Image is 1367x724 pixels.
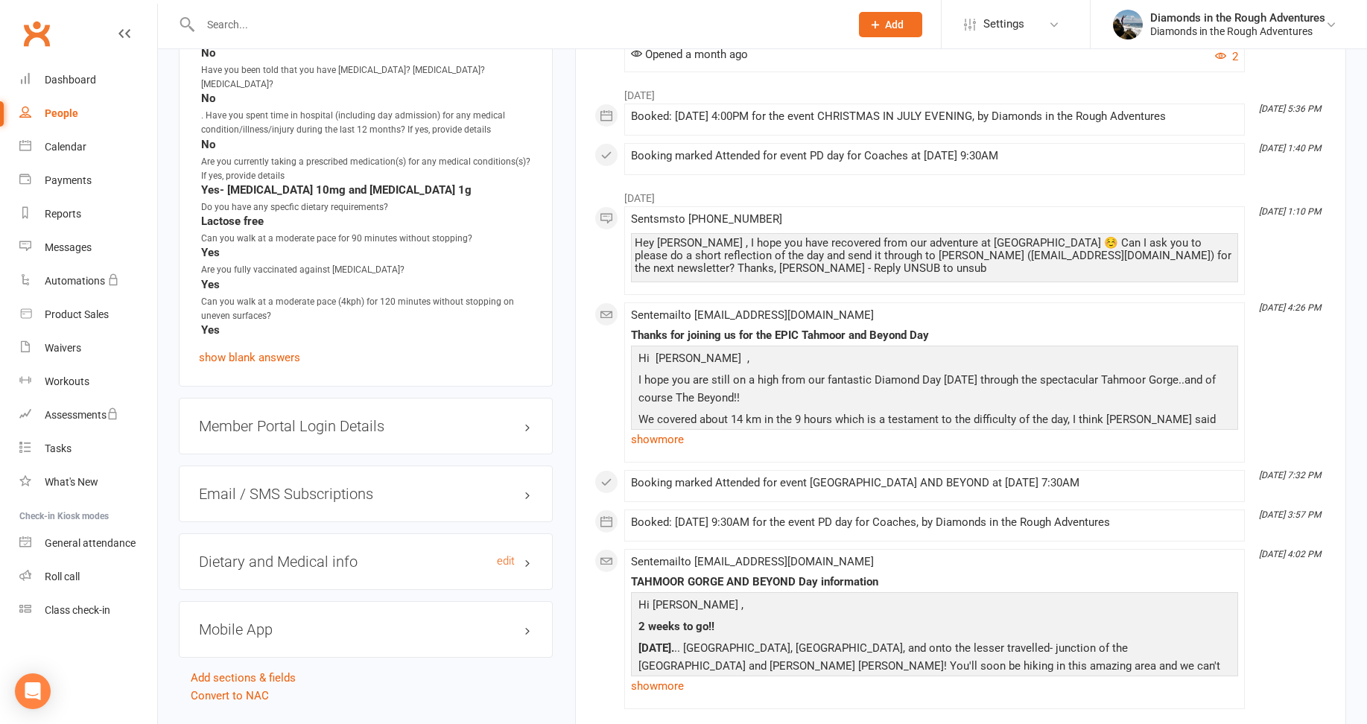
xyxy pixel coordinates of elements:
div: Roll call [45,571,80,582]
i: [DATE] 1:40 PM [1259,143,1321,153]
div: Have you been told that you have [MEDICAL_DATA]? [MEDICAL_DATA]? [MEDICAL_DATA]? [201,63,533,92]
div: Booking marked Attended for event [GEOGRAPHIC_DATA] AND BEYOND at [DATE] 7:30AM [631,477,1238,489]
a: Clubworx [18,15,55,52]
a: Workouts [19,365,157,398]
div: What's New [45,476,98,488]
h3: Mobile App [199,621,533,638]
a: show blank answers [199,351,300,364]
strong: No [201,92,533,105]
a: Calendar [19,130,157,164]
a: Assessments [19,398,157,432]
div: General attendance [45,537,136,549]
div: Open Intercom Messenger [15,673,51,709]
a: Reports [19,197,157,231]
input: Search... [196,14,840,35]
a: People [19,97,157,130]
i: [DATE] 5:36 PM [1259,104,1321,114]
p: I hope you are still on a high from our fantastic Diamond Day [DATE] through the spectacular Tahm... [635,371,1234,410]
button: 2 [1215,48,1238,66]
span: Sent email to [EMAIL_ADDRESS][DOMAIN_NAME] [631,555,874,568]
button: Add [859,12,922,37]
div: Booked: [DATE] 9:30AM for the event PD day for Coaches, by Diamonds in the Rough Adventures [631,516,1238,529]
a: edit [497,555,515,568]
h3: Dietary and Medical info [199,553,533,570]
span: Settings [983,7,1024,41]
a: show more [631,429,1238,450]
p: Hi [PERSON_NAME] , [635,596,1234,617]
div: Can you walk at a moderate pace for 90 minutes without stopping? [201,232,472,246]
a: Waivers [19,331,157,365]
div: Diamonds in the Rough Adventures [1150,25,1325,38]
img: thumb_image1543975352.png [1113,10,1143,39]
div: Do you have any specfic dietary requirements? [201,200,388,215]
a: Add sections & fields [191,671,296,685]
a: Payments [19,164,157,197]
a: Automations [19,264,157,298]
p: Hi [PERSON_NAME] , [635,349,1234,371]
div: People [45,107,78,119]
span: Sent email to [EMAIL_ADDRESS][DOMAIN_NAME] [631,308,874,322]
strong: Yes- [MEDICAL_DATA] 10mg and [MEDICAL_DATA] 1g [201,183,533,197]
li: [DATE] [594,80,1327,104]
div: Payments [45,174,92,186]
strong: Yes [201,278,533,291]
div: Diamonds in the Rough Adventures [1150,11,1325,25]
a: Tasks [19,432,157,466]
h3: Email / SMS Subscriptions [199,486,533,502]
div: Reports [45,208,81,220]
strong: No [201,46,533,60]
div: Messages [45,241,92,253]
div: Booked: [DATE] 4:00PM for the event CHRISTMAS IN JULY EVENING, by Diamonds in the Rough Adventures [631,110,1238,123]
a: show more [631,676,1238,696]
span: 2 weeks to go!! [638,620,714,633]
h3: Member Portal Login Details [199,418,533,434]
i: [DATE] 7:32 PM [1259,470,1321,480]
i: [DATE] 4:26 PM [1259,302,1321,313]
div: Are you fully vaccinated against [MEDICAL_DATA]? [201,263,405,277]
div: Class check-in [45,604,110,616]
div: Assessments [45,409,118,421]
div: Waivers [45,342,81,354]
div: Workouts [45,375,89,387]
div: Calendar [45,141,86,153]
a: General attendance kiosk mode [19,527,157,560]
div: Dashboard [45,74,96,86]
strong: Yes [201,246,533,259]
a: Convert to NAC [191,689,269,702]
a: Dashboard [19,63,157,97]
div: Are you currently taking a prescribed medication(s) for any medical conditions(s)? If yes, provid... [201,155,533,183]
div: Product Sales [45,308,109,320]
strong: No [201,138,533,151]
i: [DATE] 1:10 PM [1259,206,1321,217]
p: .. [GEOGRAPHIC_DATA], [GEOGRAPHIC_DATA], and onto the lesser travelled- junction of the [GEOGRAPH... [635,639,1234,696]
i: [DATE] 3:57 PM [1259,509,1321,520]
div: Can you walk at a moderate pace (4kph) for 120 minutes without stopping on uneven surfaces? [201,295,533,323]
div: Automations [45,275,105,287]
a: Class kiosk mode [19,594,157,627]
span: Add [885,19,904,31]
div: Booking marked Attended for event PD day for Coaches at [DATE] 9:30AM [631,150,1238,162]
strong: Lactose free [201,215,533,228]
div: Thanks for joining us for the EPIC Tahmoor and Beyond Day [631,329,1238,342]
li: [DATE] [594,182,1327,206]
p: We covered about 14 km in the 9 hours which is a testament to the difficulty of the day, I think ... [635,410,1234,450]
strong: Yes [201,323,533,337]
div: Hey [PERSON_NAME] , I hope you have recovered from our adventure at [GEOGRAPHIC_DATA] ☺️ Can I as... [635,237,1234,275]
div: Tasks [45,442,72,454]
a: What's New [19,466,157,499]
span: [DATE]. [638,641,674,655]
a: Messages [19,231,157,264]
div: . Have you spent time in hospital (including day admission) for any medical condition/illness/inj... [201,109,533,137]
span: Opened a month ago [631,48,748,61]
span: Sent sms to [PHONE_NUMBER] [631,212,782,226]
div: TAHMOOR GORGE AND BEYOND Day information [631,576,1238,588]
i: [DATE] 4:02 PM [1259,549,1321,559]
a: Roll call [19,560,157,594]
a: Product Sales [19,298,157,331]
